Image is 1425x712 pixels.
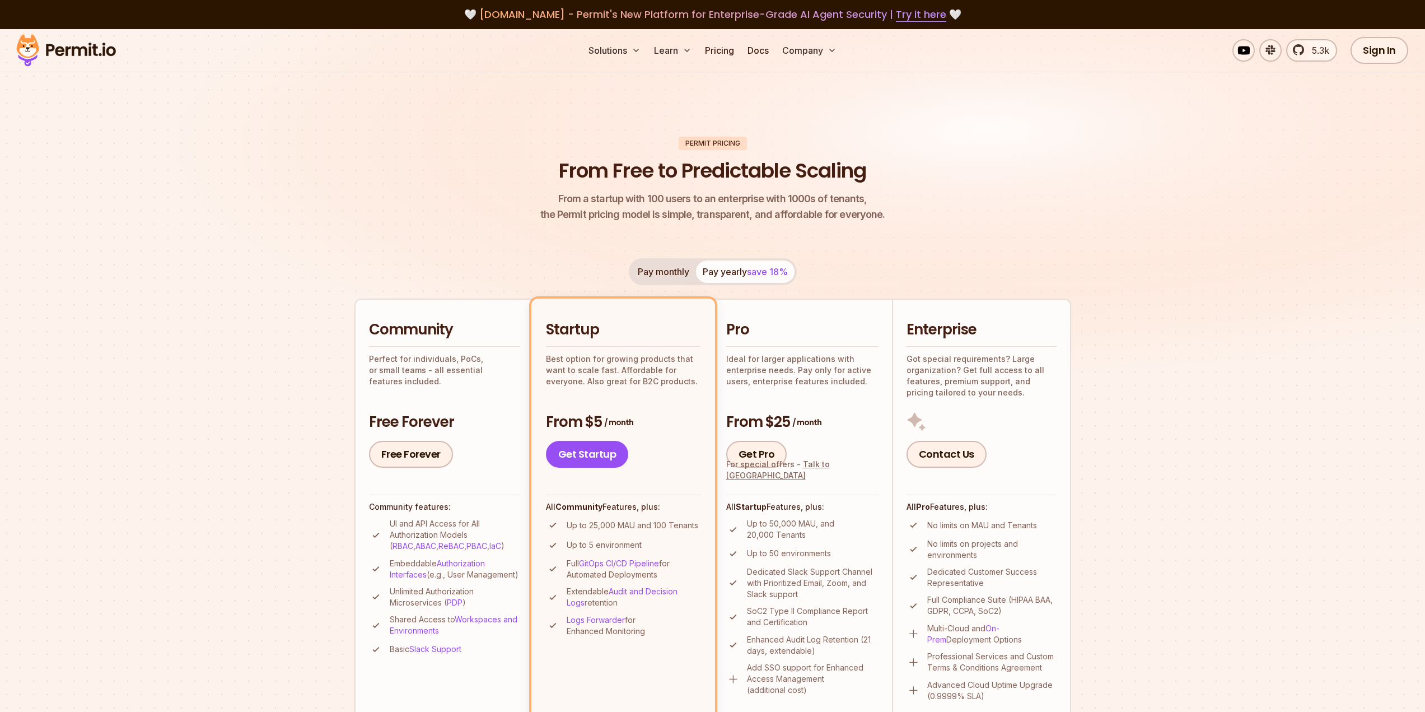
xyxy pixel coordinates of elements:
div: For special offers - [726,459,879,481]
p: Full Compliance Suite (HIPAA BAA, GDPR, CCPA, SoC2) [927,594,1057,617]
a: GitOps CI/CD Pipeline [579,559,659,568]
a: PBAC [466,541,487,551]
p: Best option for growing products that want to scale fast. Affordable for everyone. Also great for... [546,353,700,387]
p: Multi-Cloud and Deployment Options [927,623,1057,645]
button: Learn [650,39,696,62]
p: the Permit pricing model is simple, transparent, and affordable for everyone. [540,191,885,222]
a: Sign In [1351,37,1408,64]
p: Up to 50 environments [747,548,831,559]
a: Pricing [700,39,739,62]
p: Up to 50,000 MAU, and 20,000 Tenants [747,518,879,541]
p: Got special requirements? Large organization? Get full access to all features, premium support, a... [907,353,1057,398]
a: ReBAC [438,541,464,551]
a: On-Prem [927,623,999,644]
button: Pay monthly [631,260,696,283]
p: No limits on projects and environments [927,538,1057,561]
h3: From $25 [726,412,879,432]
h4: All Features, plus: [546,501,700,513]
p: Professional Services and Custom Terms & Conditions Agreement [927,651,1057,673]
img: Permit logo [11,31,121,69]
span: From a startup with 100 users to an enterprise with 1000s of tenants, [540,191,885,207]
h4: Community features: [369,501,520,513]
h3: Free Forever [369,412,520,432]
h2: Startup [546,320,700,340]
a: Contact Us [907,441,987,468]
span: 5.3k [1305,44,1329,57]
p: Up to 25,000 MAU and 100 Tenants [567,520,698,531]
p: for Enhanced Monitoring [567,615,700,637]
span: / month [604,417,633,428]
h4: All Features, plus: [726,501,879,513]
a: 5.3k [1286,39,1337,62]
p: SoC2 Type II Compliance Report and Certification [747,606,879,628]
p: Perfect for individuals, PoCs, or small teams - all essential features included. [369,353,520,387]
p: Dedicated Customer Success Representative [927,566,1057,589]
a: Get Pro [726,441,787,468]
p: Shared Access to [390,614,520,636]
p: Full for Automated Deployments [567,558,700,580]
a: RBAC [393,541,413,551]
a: Docs [743,39,773,62]
div: 🤍 🤍 [27,7,1398,22]
p: Unlimited Authorization Microservices ( ) [390,586,520,608]
p: Advanced Cloud Uptime Upgrade (0.9999% SLA) [927,680,1057,702]
p: Dedicated Slack Support Channel with Prioritized Email, Zoom, and Slack support [747,566,879,600]
strong: Startup [736,502,767,511]
h2: Pro [726,320,879,340]
h3: From $5 [546,412,700,432]
p: No limits on MAU and Tenants [927,520,1037,531]
p: Basic [390,644,461,655]
p: Embeddable (e.g., User Management) [390,558,520,580]
p: Enhanced Audit Log Retention (21 days, extendable) [747,634,879,657]
a: IaC [489,541,501,551]
div: Permit Pricing [679,137,747,150]
strong: Community [555,502,602,511]
span: / month [792,417,821,428]
p: Add SSO support for Enhanced Access Management (additional cost) [747,662,879,696]
a: ABAC [415,541,436,551]
a: Logs Forwarder [567,615,625,625]
p: Ideal for larger applications with enterprise needs. Pay only for active users, enterprise featur... [726,353,879,387]
a: Slack Support [409,644,461,654]
h4: All Features, plus: [907,501,1057,513]
a: Audit and Decision Logs [567,587,678,607]
a: Try it here [896,7,946,22]
a: Free Forever [369,441,453,468]
h2: Community [369,320,520,340]
p: UI and API Access for All Authorization Models ( , , , , ) [390,518,520,552]
p: Extendable retention [567,586,700,608]
a: Get Startup [546,441,629,468]
strong: Pro [916,502,930,511]
span: [DOMAIN_NAME] - Permit's New Platform for Enterprise-Grade AI Agent Security | [479,7,946,21]
h1: From Free to Predictable Scaling [559,157,866,185]
button: Solutions [584,39,645,62]
a: PDP [447,598,462,607]
button: Company [778,39,841,62]
h2: Enterprise [907,320,1057,340]
a: Authorization Interfaces [390,559,485,579]
p: Up to 5 environment [567,539,642,551]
